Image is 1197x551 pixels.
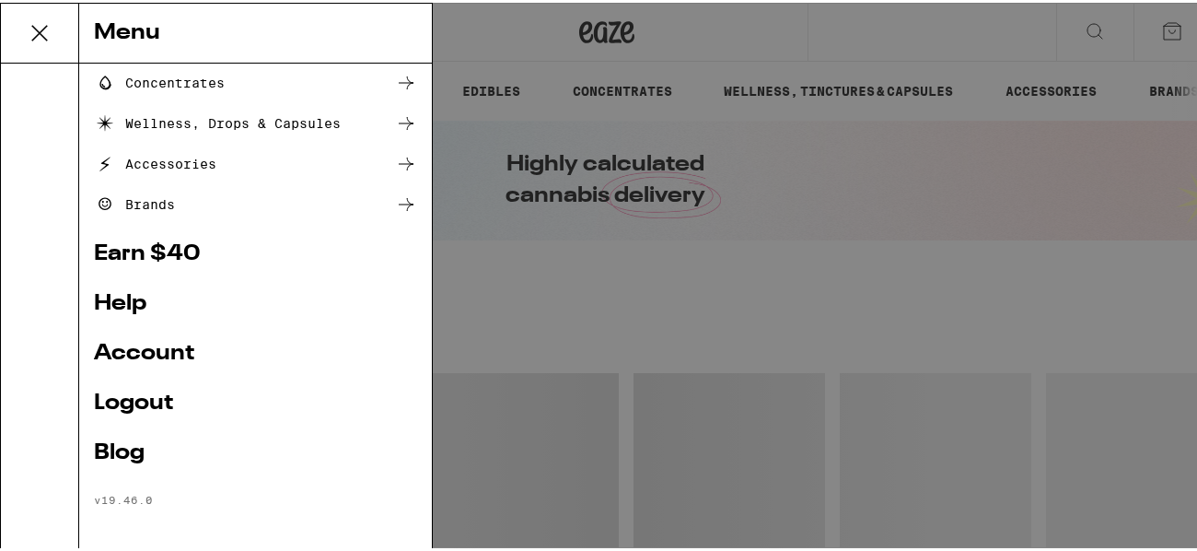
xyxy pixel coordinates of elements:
[94,440,417,462] a: Blog
[94,191,417,213] a: Brands
[94,69,225,91] div: Concentrates
[94,340,417,362] a: Account
[94,191,175,213] div: Brands
[94,240,417,263] a: Earn $ 40
[94,390,417,412] a: Logout
[94,150,216,172] div: Accessories
[94,150,417,172] a: Accessories
[94,110,341,132] div: Wellness, Drops & Capsules
[94,290,417,312] a: Help
[79,1,432,61] div: Menu
[94,491,153,503] span: v 19.46.0
[94,69,417,91] a: Concentrates
[94,110,417,132] a: Wellness, Drops & Capsules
